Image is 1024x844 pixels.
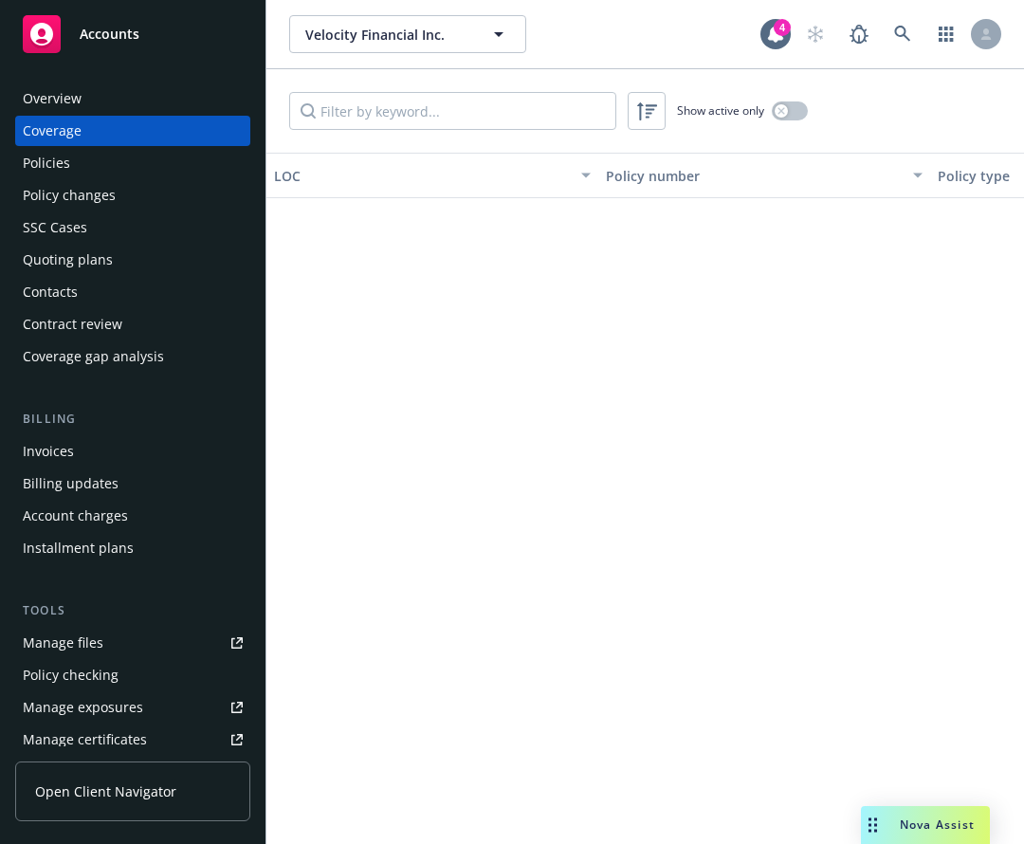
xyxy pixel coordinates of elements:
[774,19,791,36] div: 4
[23,533,134,563] div: Installment plans
[23,436,74,467] div: Invoices
[598,153,930,198] button: Policy number
[15,660,250,690] a: Policy checking
[606,166,902,186] div: Policy number
[15,245,250,275] a: Quoting plans
[15,436,250,467] a: Invoices
[15,628,250,658] a: Manage files
[796,15,834,53] a: Start snowing
[305,25,469,45] span: Velocity Financial Inc.
[861,806,990,844] button: Nova Assist
[15,212,250,243] a: SSC Cases
[23,83,82,114] div: Overview
[23,148,70,178] div: Policies
[15,8,250,61] a: Accounts
[15,533,250,563] a: Installment plans
[274,166,570,186] div: LOC
[23,245,113,275] div: Quoting plans
[677,102,764,119] span: Show active only
[289,92,616,130] input: Filter by keyword...
[15,180,250,211] a: Policy changes
[884,15,922,53] a: Search
[840,15,878,53] a: Report a Bug
[80,27,139,42] span: Accounts
[23,212,87,243] div: SSC Cases
[900,816,975,833] span: Nova Assist
[23,180,116,211] div: Policy changes
[289,15,526,53] button: Velocity Financial Inc.
[15,468,250,499] a: Billing updates
[15,277,250,307] a: Contacts
[23,692,143,723] div: Manage exposures
[23,116,82,146] div: Coverage
[15,410,250,429] div: Billing
[15,725,250,755] a: Manage certificates
[23,660,119,690] div: Policy checking
[15,692,250,723] a: Manage exposures
[23,309,122,339] div: Contract review
[23,468,119,499] div: Billing updates
[927,15,965,53] a: Switch app
[15,309,250,339] a: Contract review
[23,628,103,658] div: Manage files
[15,601,250,620] div: Tools
[23,725,147,755] div: Manage certificates
[861,806,885,844] div: Drag to move
[35,781,176,801] span: Open Client Navigator
[23,501,128,531] div: Account charges
[15,148,250,178] a: Policies
[23,341,164,372] div: Coverage gap analysis
[23,277,78,307] div: Contacts
[15,83,250,114] a: Overview
[15,116,250,146] a: Coverage
[266,153,598,198] button: LOC
[15,501,250,531] a: Account charges
[15,341,250,372] a: Coverage gap analysis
